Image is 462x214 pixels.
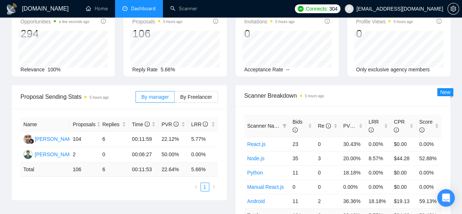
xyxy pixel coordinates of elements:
td: 0.00% [366,137,391,151]
li: Previous Page [192,183,201,191]
td: Total [20,162,70,177]
td: $19.13 [391,194,416,208]
span: Reply Rate [132,67,157,72]
td: 36.36% [340,194,366,208]
td: 8.57% [366,151,391,165]
span: Acceptance Rate [244,67,283,72]
td: 00:06:27 [129,147,159,162]
span: Profile Views [356,17,413,26]
span: dashboard [122,6,127,11]
span: left [194,185,198,189]
td: 18.18% [366,194,391,208]
span: info-circle [203,121,208,127]
td: $0.00 [391,165,416,180]
span: LRR [191,121,208,127]
a: AI[PERSON_NAME] [23,136,77,142]
td: 00:11:59 [129,132,159,147]
span: By Freelancer [180,94,212,100]
td: $44.28 [391,151,416,165]
span: info-circle [293,127,298,132]
td: 2 [70,147,99,162]
td: 22.64 % [159,162,188,177]
span: Proposals [73,120,95,128]
span: Scanner Breakdown [244,91,442,100]
span: Scanner Name [247,123,281,129]
td: 59.13% [416,194,442,208]
td: $0.00 [391,137,416,151]
a: 1 [201,183,209,191]
button: left [192,183,201,191]
td: 0.00% [366,165,391,180]
span: By manager [141,94,169,100]
span: info-circle [101,19,106,24]
img: gigradar-bm.png [29,139,34,144]
span: info-circle [173,121,179,127]
span: New [440,89,450,95]
a: Android [247,198,265,204]
span: 5.66% [161,67,175,72]
a: Python [247,170,263,176]
span: PVR [161,121,179,127]
span: 100% [47,67,61,72]
span: info-circle [355,123,360,128]
span: -- [286,67,289,72]
span: info-circle [326,123,331,128]
span: info-circle [436,19,442,24]
td: 0 [315,137,340,151]
td: 0.00% [416,165,442,180]
span: Replies [102,120,121,128]
div: 106 [132,27,182,41]
span: Invitations [244,17,295,26]
td: 0.00% [416,137,442,151]
span: Only exclusive agency members [356,67,430,72]
a: Node.js [247,155,264,161]
div: [PERSON_NAME] [35,135,77,143]
span: Opportunities [20,17,89,26]
span: info-circle [213,19,218,24]
th: Name [20,117,70,132]
span: Connects: [306,5,328,13]
td: 0 [315,165,340,180]
td: 104 [70,132,99,147]
span: info-circle [145,121,150,127]
span: LRR [369,119,379,133]
div: [PERSON_NAME] [PERSON_NAME] [35,150,120,158]
span: info-circle [325,19,330,24]
img: upwork-logo.png [298,6,303,12]
td: 3 [315,151,340,165]
td: 0.00% [416,180,442,194]
time: 5 hours ago [275,20,295,24]
time: 5 hours ago [89,95,109,100]
time: 5 hours ago [163,20,183,24]
a: homeHome [86,5,108,12]
td: 5.66 % [188,162,218,177]
a: Manual React.js [247,184,284,190]
time: a few seconds ago [59,20,89,24]
td: 22.12% [159,132,188,147]
td: 6 [99,162,129,177]
time: 5 hours ago [305,94,324,98]
a: setting [447,6,459,12]
span: Re [318,123,331,129]
td: 0.00% [188,147,218,162]
li: 1 [201,183,209,191]
td: $0.00 [391,180,416,194]
div: 0 [244,27,295,41]
span: Bids [293,119,302,133]
td: 11 [290,194,315,208]
td: 2 [315,194,340,208]
span: info-circle [369,127,374,132]
td: 18.18% [340,165,366,180]
td: 35 [290,151,315,165]
span: PVR [343,123,360,129]
td: 6 [99,132,129,147]
span: info-circle [419,127,424,132]
td: 23 [290,137,315,151]
td: 0 [315,180,340,194]
span: 304 [329,5,337,13]
td: 5.77% [188,132,218,147]
img: MA [23,150,33,159]
td: 0 [99,147,129,162]
a: searchScanner [170,5,197,12]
